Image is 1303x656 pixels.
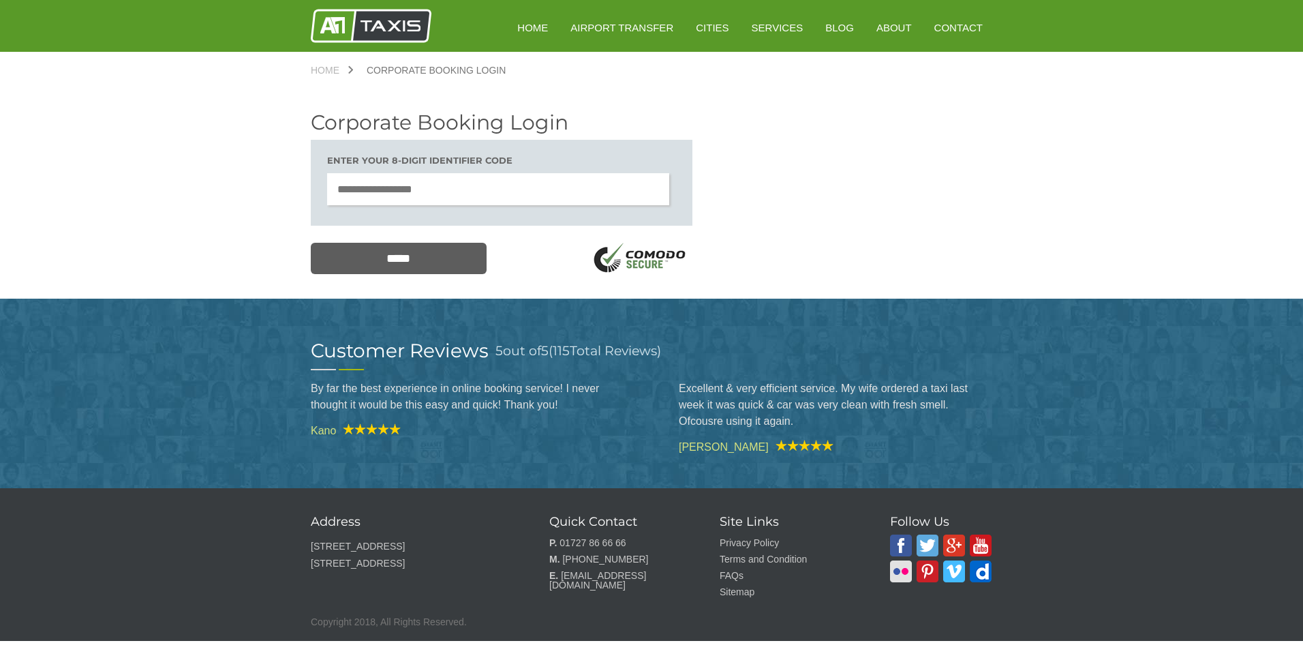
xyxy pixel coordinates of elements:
[720,516,856,528] h3: Site Links
[679,440,992,453] cite: [PERSON_NAME]
[589,243,692,276] img: SSL Logo
[311,516,515,528] h3: Address
[327,156,676,165] h3: Enter your 8-digit Identifier code
[311,9,431,43] img: A1 Taxis
[562,554,648,565] a: [PHONE_NUMBER]
[549,570,558,581] strong: E.
[561,11,683,44] a: Airport Transfer
[311,113,692,133] h2: Corporate Booking Login
[311,614,992,631] p: Copyright 2018, All Rights Reserved.
[311,423,624,436] cite: Kano
[311,370,624,423] blockquote: By far the best experience in online booking service! I never thought it would be this easy and q...
[769,440,833,451] img: A1 Taxis Review
[311,538,515,572] p: [STREET_ADDRESS] [STREET_ADDRESS]
[549,537,557,548] strong: P.
[311,341,489,360] h2: Customer Reviews
[549,516,686,528] h3: Quick Contact
[336,423,401,434] img: A1 Taxis Review
[495,343,503,359] span: 5
[541,343,549,359] span: 5
[720,537,779,548] a: Privacy Policy
[353,65,519,75] a: Corporate Booking Login
[311,65,353,75] a: Home
[549,570,646,591] a: [EMAIL_ADDRESS][DOMAIN_NAME]
[816,11,863,44] a: Blog
[559,537,626,548] a: 01727 86 66 66
[742,11,813,44] a: Services
[890,516,992,528] h3: Follow Us
[553,343,570,359] span: 115
[720,570,744,581] a: FAQs
[495,341,661,361] h3: out of ( Total Reviews)
[508,11,557,44] a: HOME
[720,586,754,597] a: Sitemap
[867,11,921,44] a: About
[720,554,807,565] a: Terms and Condition
[549,554,560,565] strong: M.
[925,11,992,44] a: Contact
[890,535,912,556] img: A1 Taxis
[686,11,738,44] a: Cities
[679,370,992,440] blockquote: Excellent & very efficient service. My wife ordered a taxi last week it was quick & car was very ...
